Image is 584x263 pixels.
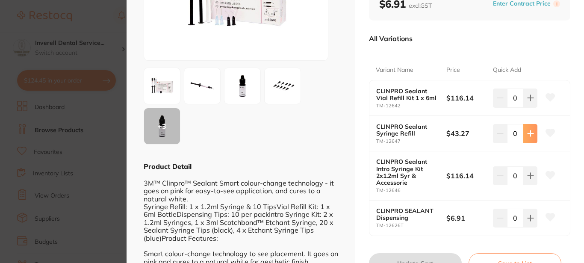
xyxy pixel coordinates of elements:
[493,66,521,74] p: Quick Add
[553,0,560,7] label: i
[376,123,439,137] b: CLINPRO Sealant Syringe Refill
[187,71,218,101] img: NjQ3LmpwZw
[376,188,446,193] small: TM-12646
[446,93,488,103] b: $116.14
[144,108,180,145] button: +3
[376,207,439,221] b: CLINPRO SEALANT Dispensing
[409,2,432,9] span: excl. GST
[144,108,180,144] div: + 3
[227,71,258,101] img: NjQyLmpwZw
[376,223,446,228] small: TM-12626T
[144,162,192,171] b: Product Detail
[267,71,298,101] img: NjI2VC5qcGc
[446,213,488,223] b: $6.91
[376,103,446,109] small: TM-12642
[376,66,413,74] p: Variant Name
[446,129,488,138] b: $43.27
[446,171,488,180] b: $116.14
[147,71,177,101] img: NjQ2LmpwZw
[376,139,446,144] small: TM-12647
[376,158,439,186] b: CLINPRO Sealant Intro Syringe Kit 2x1.2ml Syr & Accessorie
[376,88,439,101] b: CLINPRO Sealant Vial Refill Kit 1 x 6ml
[369,34,413,43] p: All Variations
[446,66,460,74] p: Price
